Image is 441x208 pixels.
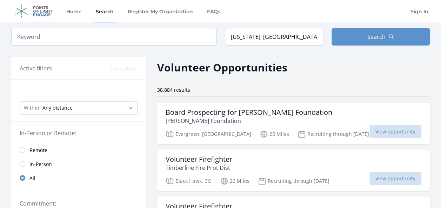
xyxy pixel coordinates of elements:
legend: Commitment: [20,199,138,208]
h3: Volunteer Firefighter [166,155,232,164]
a: Board Prospecting for [PERSON_NAME] Foundation [PERSON_NAME] Foundation Evergreen, [GEOGRAPHIC_DA... [157,103,430,144]
p: 26 Miles [220,177,249,185]
a: Remote [11,143,146,157]
p: Recruiting through [DATE] [298,130,369,138]
span: Search [367,33,386,41]
p: Black Hawk, CO [166,177,212,185]
p: [PERSON_NAME] Foundation [166,117,332,125]
h2: Volunteer Opportunities [157,60,287,75]
p: Evergreen, [GEOGRAPHIC_DATA] [166,130,251,138]
select: Search Radius [20,101,138,115]
span: View opportunity [369,172,421,185]
a: In-Person [11,157,146,171]
h3: Active filters [20,64,52,72]
button: Clear filters [111,65,138,72]
button: Search [332,28,430,46]
span: All [29,175,35,182]
legend: In-Person or Remote: [20,129,138,137]
input: Keyword [11,28,216,46]
span: Remote [29,147,47,154]
p: 25 Miles [260,130,289,138]
h3: Board Prospecting for [PERSON_NAME] Foundation [166,108,332,117]
a: Volunteer Firefighter Timberline Fire Prot Dist Black Hawk, CO 26 Miles Recruiting through [DATE]... [157,150,430,191]
span: 38,884 results [157,86,190,93]
span: In-Person [29,161,52,168]
input: Location [225,28,323,46]
span: View opportunity [369,125,421,138]
p: Recruiting through [DATE] [258,177,329,185]
a: All [11,171,146,185]
p: Timberline Fire Prot Dist [166,164,232,172]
